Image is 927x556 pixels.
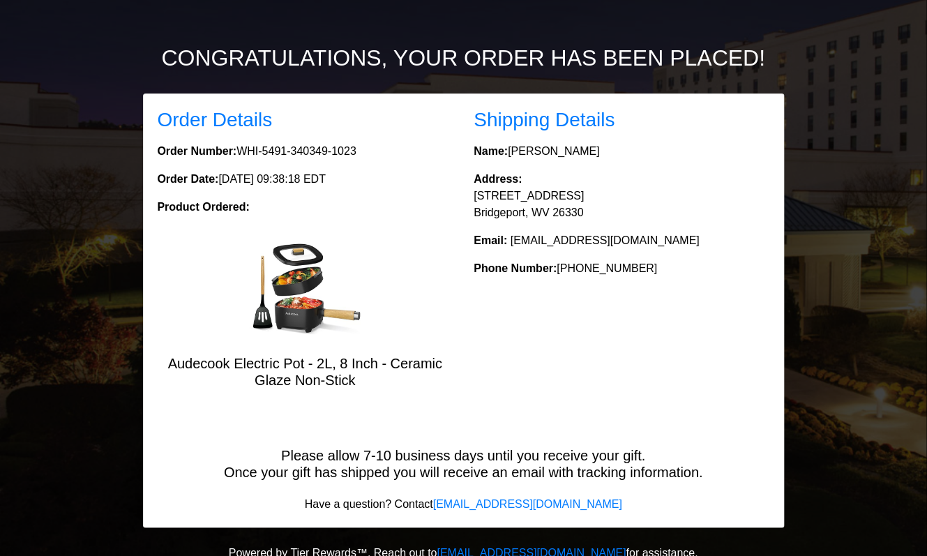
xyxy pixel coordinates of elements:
strong: Product Ordered: [158,201,250,213]
h6: Have a question? Contact [144,497,784,511]
h5: Once your gift has shipped you will receive an email with tracking information. [144,464,784,481]
a: [EMAIL_ADDRESS][DOMAIN_NAME] [433,498,622,510]
p: [PERSON_NAME] [474,143,770,160]
strong: Order Number: [158,145,237,157]
p: [STREET_ADDRESS] Bridgeport, WV 26330 [474,171,770,221]
h5: Audecook Electric Pot - 2L, 8 Inch - Ceramic Glaze Non-Stick [158,355,453,389]
h2: Congratulations, your order has been placed! [77,45,851,71]
img: Audecook Electric Pot - 2L, 8 Inch - Ceramic Glaze Non-Stick [250,232,361,344]
strong: Phone Number: [474,262,557,274]
strong: Address: [474,173,522,185]
h3: Order Details [158,108,453,132]
strong: Name: [474,145,508,157]
p: WHI-5491-340349-1023 [158,143,453,160]
strong: Order Date: [158,173,219,185]
h3: Shipping Details [474,108,770,132]
strong: Email: [474,234,508,246]
p: [PHONE_NUMBER] [474,260,770,277]
p: [EMAIL_ADDRESS][DOMAIN_NAME] [474,232,770,249]
h5: Please allow 7-10 business days until you receive your gift. [144,447,784,464]
p: [DATE] 09:38:18 EDT [158,171,453,188]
